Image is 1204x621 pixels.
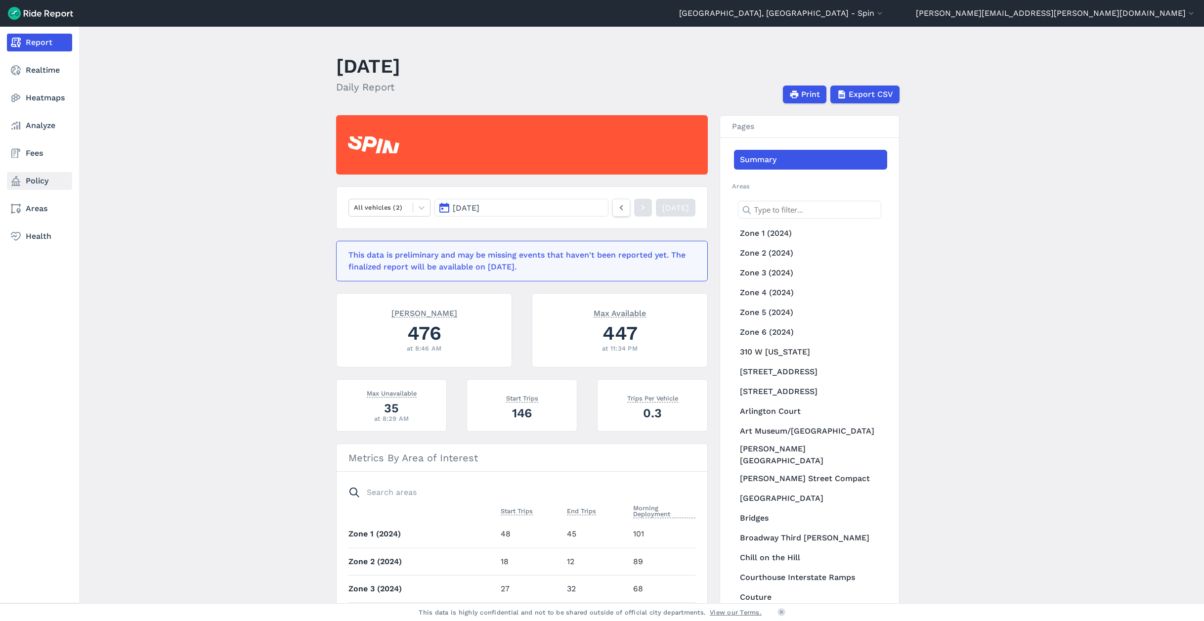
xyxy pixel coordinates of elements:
[348,521,497,548] th: Zone 1 (2024)
[734,488,887,508] a: [GEOGRAPHIC_DATA]
[734,382,887,401] a: [STREET_ADDRESS]
[734,223,887,243] a: Zone 1 (2024)
[497,548,563,575] td: 18
[679,7,885,19] button: [GEOGRAPHIC_DATA], [GEOGRAPHIC_DATA] - Spin
[734,568,887,587] a: Courthouse Interstate Ramps
[720,116,899,138] h3: Pages
[849,89,893,100] span: Export CSV
[629,548,695,575] td: 89
[734,469,887,488] a: [PERSON_NAME] Street Compact
[627,393,678,402] span: Trips Per Vehicle
[830,86,900,103] button: Export CSV
[734,401,887,421] a: Arlington Court
[563,548,629,575] td: 12
[734,508,887,528] a: Bridges
[734,150,887,170] a: Summary
[916,7,1196,19] button: [PERSON_NAME][EMAIL_ADDRESS][PERSON_NAME][DOMAIN_NAME]
[348,548,497,575] th: Zone 2 (2024)
[734,528,887,548] a: Broadway Third [PERSON_NAME]
[633,502,695,518] span: Morning Deployment
[497,521,563,548] td: 48
[710,608,762,617] a: View our Terms.
[479,404,565,422] div: 146
[343,484,689,501] input: Search areas
[609,404,695,422] div: 0.3
[544,344,695,353] div: at 11:34 PM
[629,575,695,602] td: 68
[7,117,72,134] a: Analyze
[734,587,887,607] a: Couture
[337,444,707,472] h3: Metrics By Area of Interest
[453,203,479,213] span: [DATE]
[336,80,400,94] h2: Daily Report
[7,172,72,190] a: Policy
[7,200,72,218] a: Areas
[633,502,695,520] button: Morning Deployment
[734,322,887,342] a: Zone 6 (2024)
[656,199,695,217] a: [DATE]
[563,575,629,602] td: 32
[734,283,887,303] a: Zone 4 (2024)
[348,136,399,153] img: Spin
[7,34,72,51] a: Report
[348,399,434,417] div: 35
[594,308,646,317] span: Max Available
[732,181,887,191] h2: Areas
[734,441,887,469] a: [PERSON_NAME][GEOGRAPHIC_DATA]
[563,521,629,548] td: 45
[501,505,533,515] span: Start Trips
[501,505,533,517] button: Start Trips
[506,393,538,402] span: Start Trips
[348,344,500,353] div: at 8:46 AM
[7,89,72,107] a: Heatmaps
[7,227,72,245] a: Health
[336,52,400,80] h1: [DATE]
[567,505,596,515] span: End Trips
[734,303,887,322] a: Zone 5 (2024)
[348,414,434,423] div: at 8:29 AM
[734,243,887,263] a: Zone 2 (2024)
[734,548,887,568] a: Chill on the Hill
[8,7,73,20] img: Ride Report
[567,505,596,517] button: End Trips
[348,249,689,273] div: This data is preliminary and may be missing events that haven't been reported yet. The finalized ...
[348,319,500,347] div: 476
[734,263,887,283] a: Zone 3 (2024)
[734,342,887,362] a: 310 W [US_STATE]
[367,388,417,398] span: Max Unavailable
[738,201,881,219] input: Type to filter...
[734,362,887,382] a: [STREET_ADDRESS]
[348,575,497,602] th: Zone 3 (2024)
[7,144,72,162] a: Fees
[629,521,695,548] td: 101
[434,199,608,217] button: [DATE]
[544,319,695,347] div: 447
[7,61,72,79] a: Realtime
[734,421,887,441] a: Art Museum/[GEOGRAPHIC_DATA]
[497,575,563,602] td: 27
[783,86,826,103] button: Print
[801,89,820,100] span: Print
[391,308,457,317] span: [PERSON_NAME]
